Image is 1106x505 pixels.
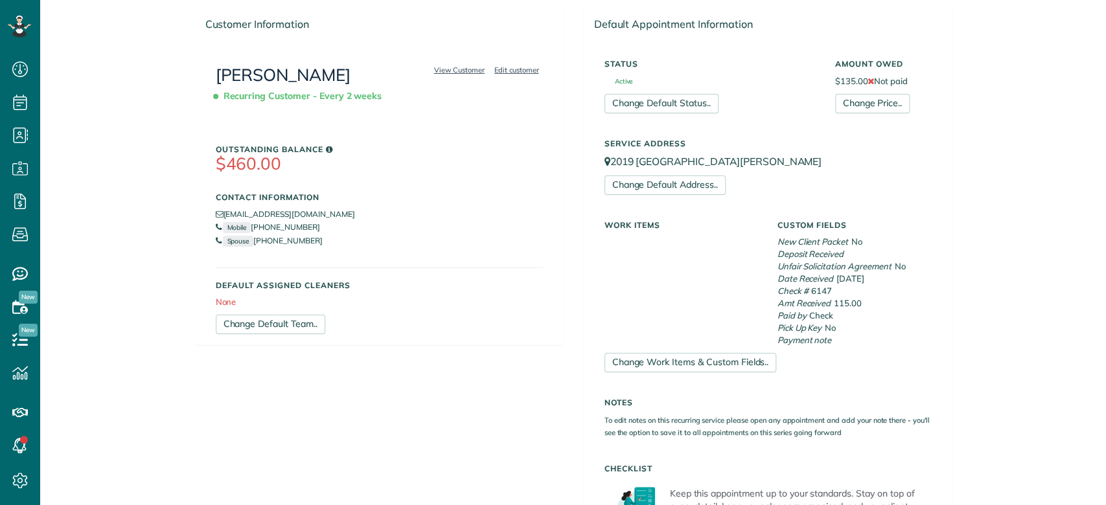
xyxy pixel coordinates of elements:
a: Mobile[PHONE_NUMBER] [216,222,320,232]
span: New [19,291,38,304]
h5: Status [605,60,816,68]
p: 2019 [GEOGRAPHIC_DATA][PERSON_NAME] [605,154,931,169]
a: [PERSON_NAME] [216,64,351,85]
em: Payment note [778,335,832,345]
a: Change Price.. [835,94,910,113]
a: Edit customer [490,64,543,76]
span: 6147 [811,286,832,296]
a: Change Default Address.. [605,175,726,195]
h5: Checklist [605,464,931,473]
em: Date Received [778,273,834,284]
span: No [851,236,862,247]
span: Check [809,310,833,320]
h3: $460.00 [216,155,543,174]
a: Spouse[PHONE_NUMBER] [216,236,323,245]
h5: Service Address [605,139,931,148]
div: Default Appointment Information [584,6,952,42]
h5: Outstanding Balance [216,145,543,153]
div: Customer Information [195,6,564,42]
span: No [894,261,905,271]
em: Paid by [778,310,807,320]
span: Recurring Customer - Every 2 weeks [216,85,387,107]
h5: Default Assigned Cleaners [216,281,543,289]
span: [DATE] [836,273,864,284]
em: Check # [778,286,809,296]
em: Unfair Solicitation Agreement [778,261,892,271]
h5: Work Items [605,221,758,229]
em: Deposit Received [778,249,844,259]
em: Amt Received [778,298,831,308]
h5: Amount Owed [835,60,931,68]
a: Change Default Status.. [605,94,719,113]
small: Spouse [223,236,253,247]
a: Change Work Items & Custom Fields.. [605,353,777,372]
div: $135.00 Not paid [825,53,941,113]
em: New Client Packet [778,236,848,247]
h5: Custom Fields [778,221,931,229]
h5: Notes [605,398,931,407]
span: Active [605,78,633,85]
small: To edit notes on this recurring service please open any appointment and add your note there - you... [605,416,930,437]
a: View Customer [430,64,489,76]
small: Mobile [223,222,251,233]
span: No [825,322,836,333]
span: 115.00 [834,298,862,308]
span: New [19,324,38,337]
li: [EMAIL_ADDRESS][DOMAIN_NAME] [216,208,543,221]
h5: Contact Information [216,193,543,201]
span: None [216,297,236,307]
em: Pick Up Key [778,322,822,333]
a: Change Default Team.. [216,315,325,334]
